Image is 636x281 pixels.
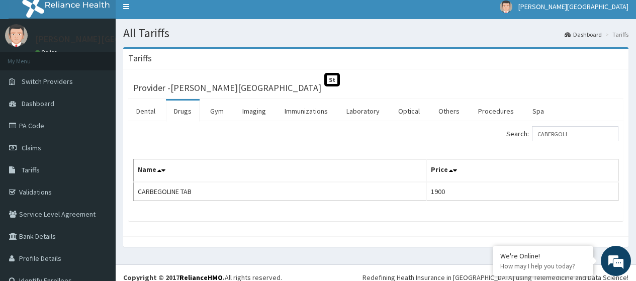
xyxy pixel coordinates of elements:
[338,101,388,122] a: Laboratory
[165,5,189,29] div: Minimize live chat window
[134,182,427,201] td: CARBEGOLINE TAB
[22,77,73,86] span: Switch Providers
[565,30,602,39] a: Dashboard
[324,73,340,86] span: St
[532,126,618,141] input: Search:
[202,101,232,122] a: Gym
[35,49,59,56] a: Online
[500,251,586,260] div: We're Online!
[5,24,28,47] img: User Image
[470,101,522,122] a: Procedures
[123,27,628,40] h1: All Tariffs
[427,159,618,182] th: Price
[5,180,192,215] textarea: Type your message and hit 'Enter'
[58,79,139,181] span: We're online!
[603,30,628,39] li: Tariffs
[19,50,41,75] img: d_794563401_company_1708531726252_794563401
[22,143,41,152] span: Claims
[277,101,336,122] a: Immunizations
[500,262,586,270] p: How may I help you today?
[500,1,512,13] img: User Image
[134,159,427,182] th: Name
[390,101,428,122] a: Optical
[128,54,152,63] h3: Tariffs
[52,56,169,69] div: Chat with us now
[35,35,184,44] p: [PERSON_NAME][GEOGRAPHIC_DATA]
[524,101,552,122] a: Spa
[506,126,618,141] label: Search:
[133,83,321,92] h3: Provider - [PERSON_NAME][GEOGRAPHIC_DATA]
[22,99,54,108] span: Dashboard
[430,101,468,122] a: Others
[518,2,628,11] span: [PERSON_NAME][GEOGRAPHIC_DATA]
[128,101,163,122] a: Dental
[234,101,274,122] a: Imaging
[22,165,40,174] span: Tariffs
[166,101,200,122] a: Drugs
[427,182,618,201] td: 1900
